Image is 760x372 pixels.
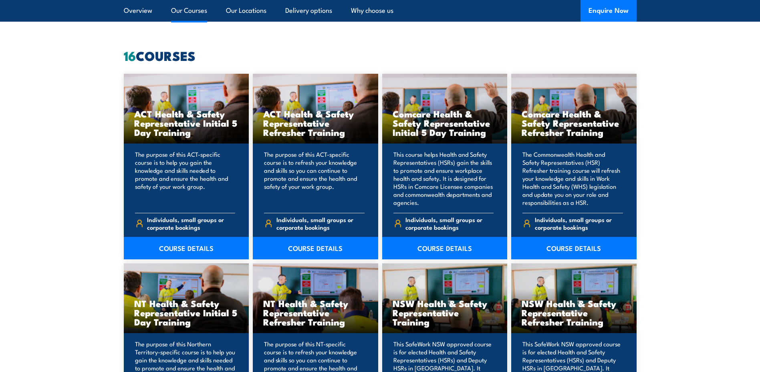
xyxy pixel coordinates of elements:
[522,109,626,137] h3: Comcare Health & Safety Representative Refresher Training
[535,216,623,231] span: Individuals, small groups or corporate bookings
[393,150,494,206] p: This course helps Health and Safety Representatives (HSRs) gain the skills to promote and ensure ...
[264,150,365,206] p: The purpose of this ACT-specific course is to refresh your knowledge and skills so you can contin...
[124,45,136,65] strong: 16
[253,237,378,259] a: COURSE DETAILS
[522,150,623,206] p: The Commonwealth Health and Safety Representatives (HSR) Refresher training course will refresh y...
[382,237,508,259] a: COURSE DETAILS
[522,299,626,326] h3: NSW Health & Safety Representative Refresher Training
[393,299,497,326] h3: NSW Health & Safety Representative Training
[134,299,239,326] h3: NT Health & Safety Representative Initial 5 Day Training
[276,216,365,231] span: Individuals, small groups or corporate bookings
[263,299,368,326] h3: NT Health & Safety Representative Refresher Training
[405,216,494,231] span: Individuals, small groups or corporate bookings
[124,237,249,259] a: COURSE DETAILS
[147,216,235,231] span: Individuals, small groups or corporate bookings
[134,109,239,137] h3: ACT Health & Safety Representative Initial 5 Day Training
[135,150,236,206] p: The purpose of this ACT-specific course is to help you gain the knowledge and skills needed to pr...
[511,237,637,259] a: COURSE DETAILS
[124,50,637,61] h2: COURSES
[393,109,497,137] h3: Comcare Health & Safety Representative Initial 5 Day Training
[263,109,368,137] h3: ACT Health & Safety Representative Refresher Training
